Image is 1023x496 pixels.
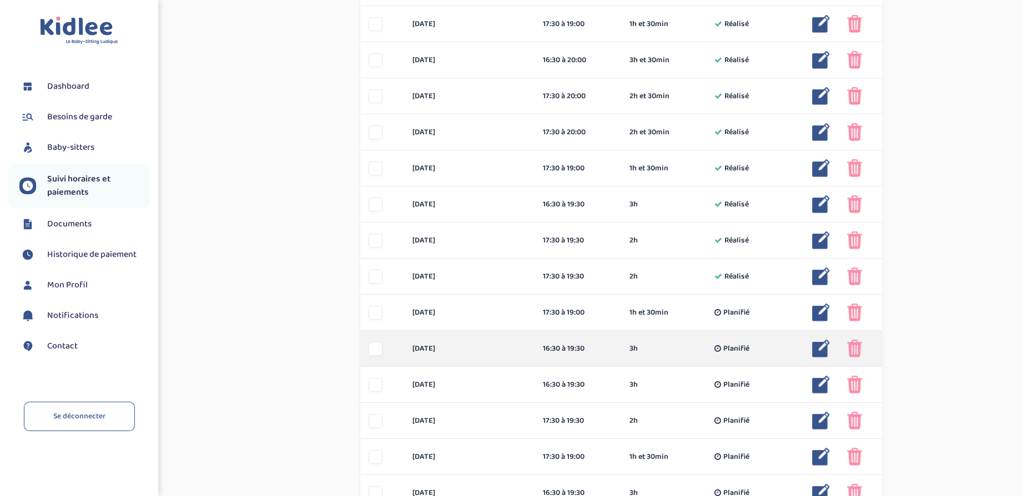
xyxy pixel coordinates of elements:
[847,87,862,105] img: poubelle_rose.png
[724,199,749,210] span: Réalisé
[812,231,830,249] img: modifier_bleu.png
[543,126,613,138] div: 17:30 à 20:00
[847,267,862,285] img: poubelle_rose.png
[723,451,749,463] span: Planifié
[629,235,638,246] span: 2h
[404,271,535,282] div: [DATE]
[812,303,830,321] img: modifier_bleu.png
[723,343,749,355] span: Planifié
[19,246,36,263] img: suivihoraire.svg
[847,376,862,393] img: poubelle_rose.png
[543,163,613,174] div: 17:30 à 19:00
[19,307,36,324] img: notification.svg
[724,163,749,174] span: Réalisé
[812,15,830,33] img: modifier_bleu.png
[812,195,830,213] img: modifier_bleu.png
[723,415,749,427] span: Planifié
[847,231,862,249] img: poubelle_rose.png
[847,195,862,213] img: poubelle_rose.png
[847,15,862,33] img: poubelle_rose.png
[19,139,150,156] a: Baby-sitters
[629,18,668,30] span: 1h et 30min
[19,78,150,95] a: Dashboard
[724,126,749,138] span: Réalisé
[629,307,668,318] span: 1h et 30min
[812,448,830,465] img: modifier_bleu.png
[543,379,613,391] div: 16:30 à 19:30
[47,248,137,261] span: Historique de paiement
[19,139,36,156] img: babysitters.svg
[724,271,749,282] span: Réalisé
[19,338,150,355] a: Contact
[543,18,613,30] div: 17:30 à 19:00
[847,51,862,69] img: poubelle_rose.png
[40,17,118,45] img: logo.svg
[47,110,112,124] span: Besoins de garde
[847,340,862,357] img: poubelle_rose.png
[404,379,535,391] div: [DATE]
[404,307,535,318] div: [DATE]
[629,163,668,174] span: 1h et 30min
[847,123,862,141] img: poubelle_rose.png
[812,51,830,69] img: modifier_bleu.png
[724,235,749,246] span: Réalisé
[812,340,830,357] img: modifier_bleu.png
[543,415,613,427] div: 17:30 à 19:30
[19,338,36,355] img: contact.svg
[629,90,669,102] span: 2h et 30min
[47,217,92,231] span: Documents
[812,123,830,141] img: modifier_bleu.png
[629,451,668,463] span: 1h et 30min
[19,78,36,95] img: dashboard.svg
[812,267,830,285] img: modifier_bleu.png
[543,235,613,246] div: 17:30 à 19:30
[19,277,150,293] a: Mon Profil
[19,173,150,199] a: Suivi horaires et paiements
[404,90,535,102] div: [DATE]
[47,80,89,93] span: Dashboard
[24,402,135,431] a: Se déconnecter
[724,54,749,66] span: Réalisé
[404,343,535,355] div: [DATE]
[629,54,669,66] span: 3h et 30min
[47,279,88,292] span: Mon Profil
[723,307,749,318] span: Planifié
[629,126,669,138] span: 2h et 30min
[19,109,150,125] a: Besoins de garde
[404,235,535,246] div: [DATE]
[19,178,36,194] img: suivihoraire.svg
[629,415,638,427] span: 2h
[812,376,830,393] img: modifier_bleu.png
[543,307,613,318] div: 17:30 à 19:00
[404,163,535,174] div: [DATE]
[724,18,749,30] span: Réalisé
[847,448,862,465] img: poubelle_rose.png
[543,90,613,102] div: 17:30 à 20:00
[847,412,862,429] img: poubelle_rose.png
[723,379,749,391] span: Planifié
[847,159,862,177] img: poubelle_rose.png
[19,277,36,293] img: profil.svg
[724,90,749,102] span: Réalisé
[404,18,535,30] div: [DATE]
[404,126,535,138] div: [DATE]
[19,246,150,263] a: Historique de paiement
[812,87,830,105] img: modifier_bleu.png
[47,309,98,322] span: Notifications
[404,54,535,66] div: [DATE]
[19,307,150,324] a: Notifications
[404,199,535,210] div: [DATE]
[847,303,862,321] img: poubelle_rose.png
[629,199,638,210] span: 3h
[812,412,830,429] img: modifier_bleu.png
[629,343,638,355] span: 3h
[19,109,36,125] img: besoin.svg
[543,343,613,355] div: 16:30 à 19:30
[404,415,535,427] div: [DATE]
[629,271,638,282] span: 2h
[543,451,613,463] div: 17:30 à 19:00
[19,216,36,232] img: documents.svg
[19,216,150,232] a: Documents
[629,379,638,391] span: 3h
[543,199,613,210] div: 16:30 à 19:30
